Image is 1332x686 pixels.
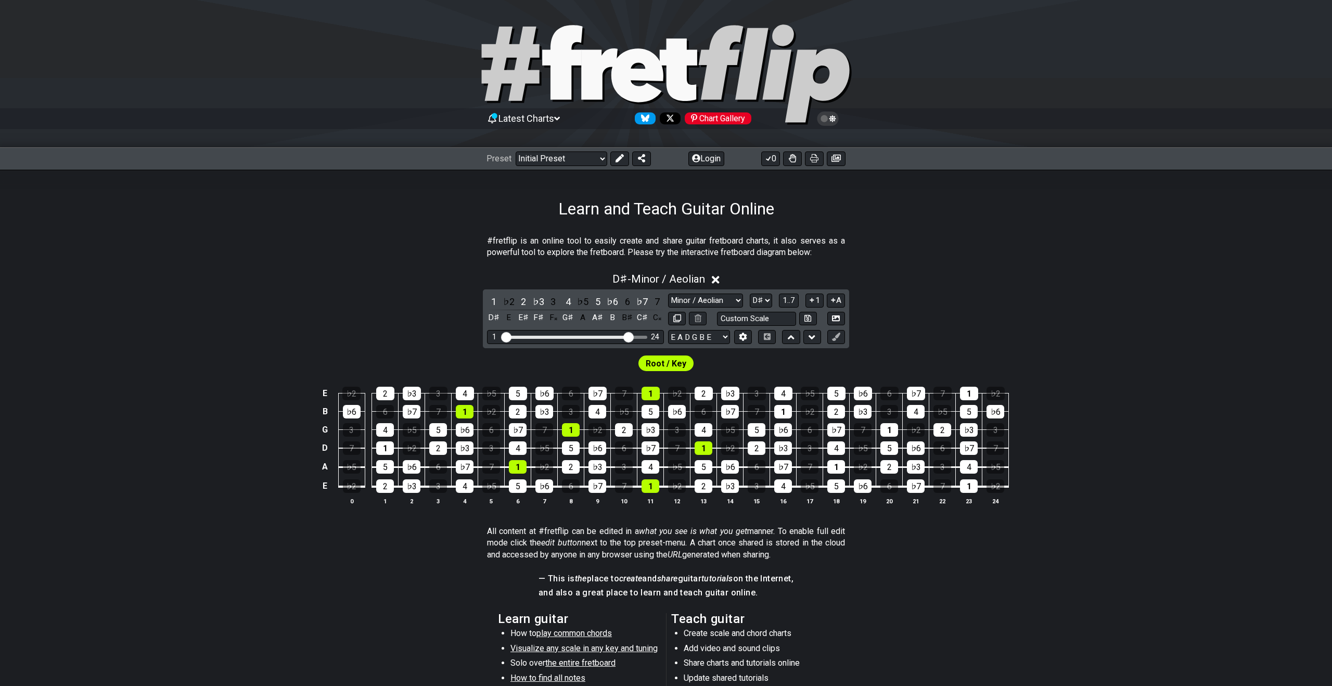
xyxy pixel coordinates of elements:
[854,460,872,474] div: ♭2
[558,199,774,219] h1: Learn and Teach Guitar Online
[695,423,712,437] div: 4
[782,330,800,344] button: Move up
[880,387,899,400] div: 6
[532,311,545,325] div: toggle pitch class
[615,460,633,474] div: 3
[748,479,765,493] div: 3
[801,441,818,455] div: 3
[933,460,951,474] div: 3
[456,387,474,400] div: 4
[799,312,817,326] button: Store user defined scale
[960,441,978,455] div: ♭7
[987,387,1005,400] div: ♭2
[502,311,516,325] div: toggle pitch class
[531,496,558,506] th: 7
[588,479,606,493] div: ♭7
[695,405,712,418] div: 6
[403,479,420,493] div: ♭3
[546,311,560,325] div: toggle pitch class
[482,405,500,418] div: ♭2
[403,441,420,455] div: ♭2
[748,387,766,400] div: 3
[987,405,1004,418] div: ♭6
[827,405,845,418] div: 2
[546,295,560,309] div: toggle scale degree
[516,151,607,166] select: Preset
[650,295,664,309] div: toggle scale degree
[535,405,553,418] div: ♭3
[558,496,584,506] th: 8
[907,423,925,437] div: ♭2
[487,311,501,325] div: toggle pitch class
[684,643,832,657] li: Add video and sound clips
[982,496,1009,506] th: 24
[545,658,616,668] span: the entire fretboard
[319,385,331,403] td: E
[517,295,530,309] div: toggle scale degree
[562,441,580,455] div: 5
[668,312,686,326] button: Copy
[779,294,799,308] button: 1..7
[907,405,925,418] div: 4
[801,479,818,493] div: ♭5
[535,441,553,455] div: ♭5
[562,387,580,400] div: 6
[509,479,527,493] div: 5
[721,405,739,418] div: ♭7
[774,441,792,455] div: ♭3
[509,405,527,418] div: 2
[509,460,527,474] div: 1
[827,423,845,437] div: ♭7
[668,550,682,560] em: URL
[671,613,834,625] h2: Teach guitar
[615,479,633,493] div: 7
[372,496,399,506] th: 1
[960,387,978,400] div: 1
[456,460,473,474] div: ♭7
[695,479,712,493] div: 2
[562,460,580,474] div: 2
[492,333,496,341] div: 1
[319,421,331,439] td: G
[338,496,365,506] th: 0
[642,405,659,418] div: 5
[854,405,872,418] div: ♭3
[376,423,394,437] div: 4
[576,311,590,325] div: toggle pitch class
[343,423,361,437] div: 3
[933,387,952,400] div: 7
[827,460,845,474] div: 1
[588,423,606,437] div: ♭2
[684,628,832,642] li: Create scale and chord charts
[734,330,752,344] button: Edit Tuning
[429,423,447,437] div: 5
[429,479,447,493] div: 3
[591,311,605,325] div: toggle pitch class
[987,479,1004,493] div: ♭2
[635,311,649,325] div: toggle pitch class
[854,423,872,437] div: 7
[684,657,832,672] li: Share charts and tutorials online
[827,441,845,455] div: 4
[721,423,739,437] div: ♭5
[498,113,554,124] span: Latest Charts
[510,657,659,672] li: Solo over
[774,387,792,400] div: 4
[960,405,978,418] div: 5
[721,479,739,493] div: ♭3
[615,387,633,400] div: 7
[429,387,447,400] div: 3
[685,112,751,124] div: Chart Gallery
[487,526,845,561] p: All content at #fretflip can be edited in a manner. To enable full edit mode click the next to th...
[588,460,606,474] div: ♭3
[907,441,925,455] div: ♭6
[876,496,903,506] th: 20
[960,423,978,437] div: ♭3
[689,312,707,326] button: Delete
[690,496,717,506] th: 13
[343,479,361,493] div: ♭2
[631,112,656,124] a: Follow #fretflip at Bluesky
[903,496,929,506] th: 21
[482,441,500,455] div: 3
[827,151,846,166] button: Create image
